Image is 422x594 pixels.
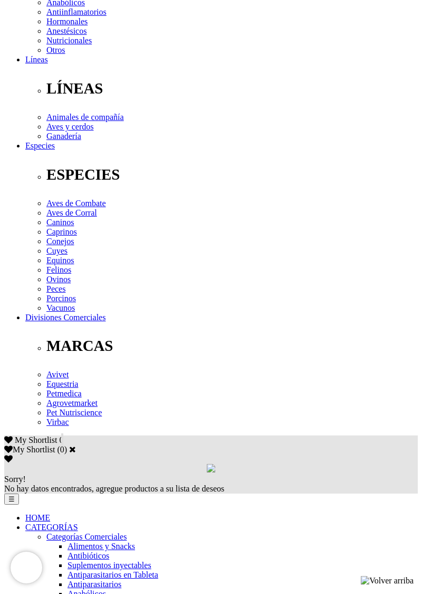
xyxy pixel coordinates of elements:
button: ☰ [4,494,19,505]
a: Otros [46,45,65,54]
span: My Shortlist [15,435,57,444]
a: Antiparasitarios en Tableta [68,570,158,579]
a: Hormonales [46,17,88,26]
a: CATEGORÍAS [25,523,78,532]
a: Ovinos [46,275,71,284]
a: Líneas [25,55,48,64]
a: Aves de Combate [46,199,106,208]
a: Pet Nutriscience [46,408,102,417]
a: Antiparasitarios [68,580,121,589]
a: Alimentos y Snacks [68,542,135,551]
a: Equestria [46,379,78,388]
a: Ganadería [46,132,81,141]
a: HOME [25,513,50,522]
a: Agrovetmarket [46,398,98,407]
img: Volver arriba [361,576,414,586]
p: LÍNEAS [46,80,418,97]
div: No hay datos encontrados, agregue productos a su lista de deseos [4,475,418,494]
label: My Shortlist [4,445,55,454]
span: ( ) [57,445,67,454]
a: Conejos [46,237,74,246]
label: 0 [60,445,64,454]
a: Petmedica [46,389,82,398]
a: Antibióticos [68,551,109,560]
a: Vacunos [46,303,75,312]
a: Divisiones Comerciales [25,313,105,322]
a: Categorías Comerciales [46,532,127,541]
a: Peces [46,284,65,293]
a: Virbac [46,417,69,426]
a: Antiinflamatorios [46,7,107,16]
a: Suplementos inyectables [68,561,151,570]
p: ESPECIES [46,166,418,183]
a: Cerrar [69,445,76,453]
a: Animales de compañía [46,113,124,122]
span: 0 [59,435,63,444]
a: Caprinos [46,227,77,236]
a: Equinos [46,256,74,265]
a: Especies [25,141,55,150]
a: Cuyes [46,246,68,255]
p: MARCAS [46,337,418,355]
a: Caninos [46,218,74,227]
img: loading.gif [207,464,215,472]
a: Felinos [46,265,71,274]
a: Avivet [46,370,69,379]
a: Nutricionales [46,36,92,45]
a: Aves y cerdos [46,122,93,131]
a: Anestésicos [46,26,87,35]
a: Porcinos [46,294,76,303]
span: Sorry! [4,475,26,484]
a: Aves de Corral [46,208,97,217]
iframe: Brevo live chat [11,552,42,583]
